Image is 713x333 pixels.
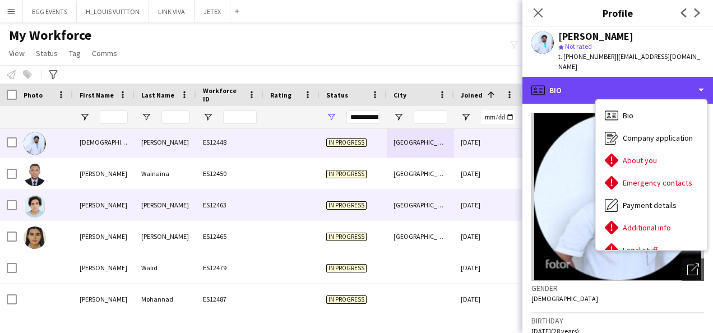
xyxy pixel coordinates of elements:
[135,127,196,158] div: [PERSON_NAME]
[393,112,404,122] button: Open Filter Menu
[92,48,117,58] span: Comms
[531,283,704,293] h3: Gender
[31,46,62,61] a: Status
[454,127,521,158] div: [DATE]
[100,110,128,124] input: First Name Filter Input
[73,127,135,158] div: [DEMOGRAPHIC_DATA]
[196,158,263,189] div: ES12450
[80,112,90,122] button: Open Filter Menu
[522,6,713,20] h3: Profile
[135,189,196,220] div: [PERSON_NAME]
[414,110,447,124] input: City Filter Input
[326,170,367,178] span: In progress
[64,46,85,61] a: Tag
[454,221,521,252] div: [DATE]
[531,316,704,326] h3: Birthday
[141,112,151,122] button: Open Filter Menu
[24,91,43,99] span: Photo
[326,138,367,147] span: In progress
[454,284,521,314] div: [DATE]
[387,189,454,220] div: [GEOGRAPHIC_DATA]
[454,252,521,283] div: [DATE]
[326,201,367,210] span: In progress
[135,158,196,189] div: Wainaina
[461,112,471,122] button: Open Filter Menu
[454,158,521,189] div: [DATE]
[565,42,592,50] span: Not rated
[393,91,406,99] span: City
[387,158,454,189] div: [GEOGRAPHIC_DATA]
[87,46,122,61] a: Comms
[558,52,617,61] span: t. [PHONE_NUMBER]
[596,104,707,127] div: Bio
[203,112,213,122] button: Open Filter Menu
[135,252,196,283] div: Walid
[623,178,692,188] span: Emergency contacts
[149,1,195,22] button: LINK VIVA
[36,48,58,58] span: Status
[326,295,367,304] span: In progress
[387,221,454,252] div: [GEOGRAPHIC_DATA]
[326,91,348,99] span: Status
[73,158,135,189] div: [PERSON_NAME]
[141,91,174,99] span: Last Name
[9,27,91,44] span: My Workforce
[623,155,657,165] span: About you
[596,149,707,172] div: About you
[558,31,633,41] div: [PERSON_NAME]
[24,132,46,155] img: Muhammad Farooque
[80,91,114,99] span: First Name
[73,221,135,252] div: [PERSON_NAME]
[454,189,521,220] div: [DATE]
[522,77,713,104] div: Bio
[270,91,291,99] span: Rating
[196,284,263,314] div: ES12487
[326,233,367,241] span: In progress
[558,52,700,71] span: | [EMAIL_ADDRESS][DOMAIN_NAME]
[24,164,46,186] img: Paul Wainaina
[47,68,60,81] app-action-btn: Advanced filters
[69,48,81,58] span: Tag
[596,239,707,261] div: Legal stuff
[596,127,707,149] div: Company application
[135,284,196,314] div: Mohannad
[77,1,149,22] button: H_LOUIS VUITTON
[623,200,677,210] span: Payment details
[23,1,77,22] button: EGG EVENTS
[531,294,598,303] span: [DEMOGRAPHIC_DATA]
[596,216,707,239] div: Additional info
[73,189,135,220] div: [PERSON_NAME]
[9,48,25,58] span: View
[623,133,693,143] span: Company application
[195,1,230,22] button: JETEX
[161,110,189,124] input: Last Name Filter Input
[135,221,196,252] div: [PERSON_NAME]
[481,110,515,124] input: Joined Filter Input
[596,194,707,216] div: Payment details
[223,110,257,124] input: Workforce ID Filter Input
[24,226,46,249] img: Yuliana lucero Hernandez clavijo
[531,113,704,281] img: Crew avatar or photo
[203,86,243,103] span: Workforce ID
[4,46,29,61] a: View
[623,245,658,255] span: Legal stuff
[387,127,454,158] div: [GEOGRAPHIC_DATA]
[73,252,135,283] div: [PERSON_NAME]
[596,172,707,194] div: Emergency contacts
[326,112,336,122] button: Open Filter Menu
[24,195,46,218] img: Joshua Coello
[682,258,704,281] div: Open photos pop-in
[623,223,671,233] span: Additional info
[196,127,263,158] div: ES12448
[623,110,633,121] span: Bio
[326,264,367,272] span: In progress
[196,252,263,283] div: ES12479
[73,284,135,314] div: [PERSON_NAME]
[461,91,483,99] span: Joined
[196,189,263,220] div: ES12463
[196,221,263,252] div: ES12465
